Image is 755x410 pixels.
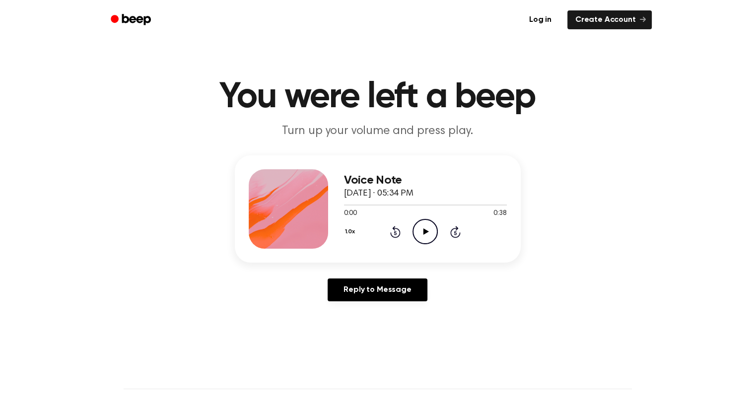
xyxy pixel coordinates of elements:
a: Beep [104,10,160,30]
h3: Voice Note [344,174,507,187]
a: Reply to Message [328,278,427,301]
span: [DATE] · 05:34 PM [344,189,413,198]
p: Turn up your volume and press play. [187,123,568,139]
span: 0:00 [344,208,357,219]
span: 0:38 [493,208,506,219]
a: Create Account [567,10,652,29]
a: Log in [519,8,561,31]
h1: You were left a beep [124,79,632,115]
button: 1.0x [344,223,359,240]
